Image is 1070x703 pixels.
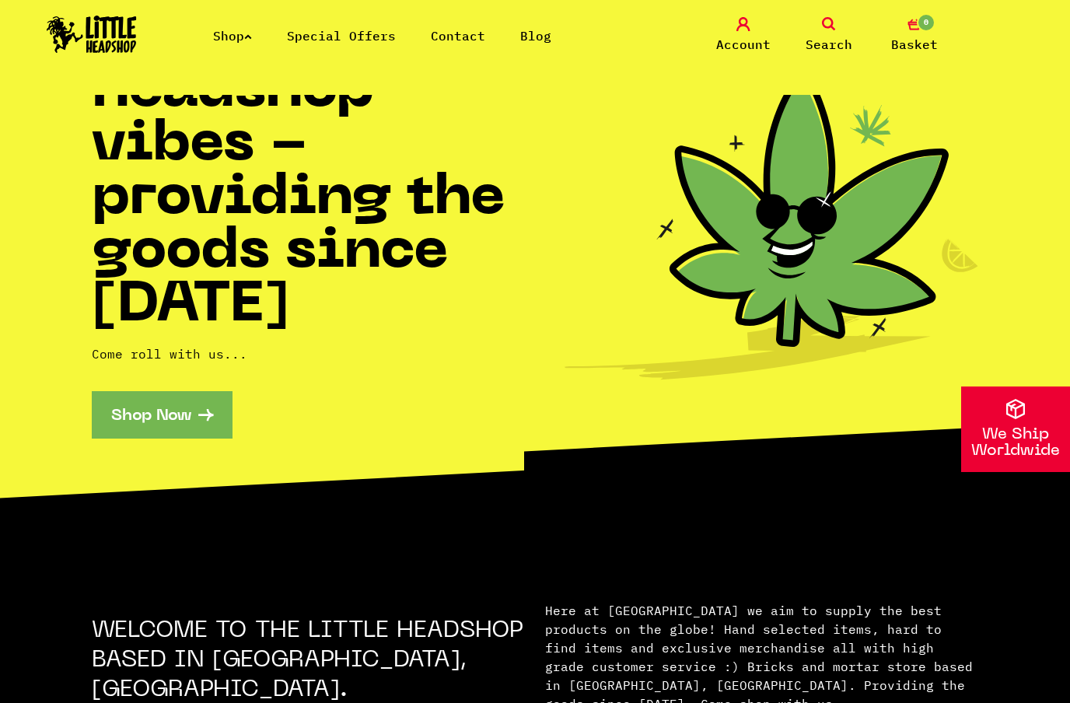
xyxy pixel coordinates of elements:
[806,35,852,54] span: Search
[790,17,868,54] a: Search
[716,35,771,54] span: Account
[431,28,485,44] a: Contact
[213,28,252,44] a: Shop
[47,16,137,53] img: Little Head Shop Logo
[287,28,396,44] a: Special Offers
[876,17,953,54] a: 0 Basket
[92,391,233,439] a: Shop Now
[917,13,935,32] span: 0
[92,345,535,363] p: Come roll with us...
[92,12,535,334] h1: Intergalactic headshop vibes - providing the goods since [DATE]
[961,427,1070,460] p: We Ship Worldwide
[891,35,938,54] span: Basket
[520,28,551,44] a: Blog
